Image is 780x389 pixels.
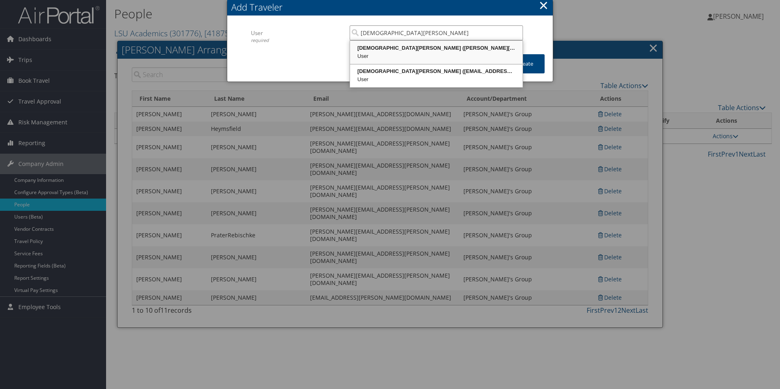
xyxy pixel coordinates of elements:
[251,25,343,48] label: User
[351,67,521,75] div: [DEMOGRAPHIC_DATA][PERSON_NAME] ([EMAIL_ADDRESS][DOMAIN_NAME])
[506,54,545,73] button: Create
[351,75,521,84] div: User
[251,37,343,44] div: required
[351,52,521,60] div: User
[350,25,523,40] input: Search Users...
[351,44,521,52] div: [DEMOGRAPHIC_DATA][PERSON_NAME] ([PERSON_NAME][EMAIL_ADDRESS][PERSON_NAME][DOMAIN_NAME])
[231,1,553,13] div: Add Traveler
